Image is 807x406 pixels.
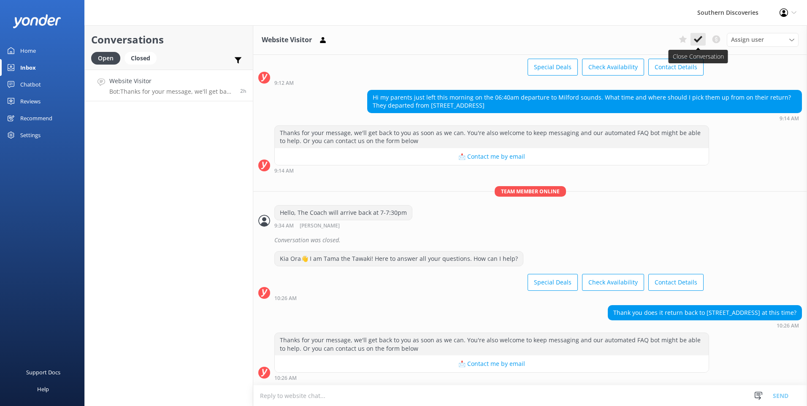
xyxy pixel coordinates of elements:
[109,88,234,95] p: Bot: Thanks for your message, we'll get back to you as soon as we can. You're also welcome to kee...
[275,206,412,220] div: Hello, The Coach will arrive back at 7-7:30pm
[91,32,246,48] h2: Conversations
[780,116,799,121] strong: 9:14 AM
[274,376,297,381] strong: 10:26 AM
[777,323,799,328] strong: 10:26 AM
[300,223,340,229] span: [PERSON_NAME]
[274,233,802,247] div: Conversation was closed.
[262,35,312,46] h3: Website Visitor
[20,42,36,59] div: Home
[275,252,523,266] div: Kia Ora👋 I am Tama the Tawaki! Here to answer all your questions. How can I help?
[275,126,709,148] div: Thanks for your message, we'll get back to you as soon as we can. You're also welcome to keep mes...
[275,355,709,372] button: 📩 Contact me by email
[258,233,802,247] div: 2025-10-03T20:35:00.689
[20,76,41,93] div: Chatbot
[37,381,49,398] div: Help
[275,148,709,165] button: 📩 Contact me by email
[727,33,799,46] div: Assign User
[582,59,644,76] button: Check Availability
[274,223,294,229] strong: 9:34 AM
[648,59,704,76] button: Contact Details
[731,35,764,44] span: Assign user
[26,364,60,381] div: Support Docs
[528,274,578,291] button: Special Deals
[274,222,412,229] div: Oct 04 2025 09:34am (UTC +13:00) Pacific/Auckland
[20,59,36,76] div: Inbox
[274,81,294,86] strong: 9:12 AM
[274,168,294,173] strong: 9:14 AM
[91,52,120,65] div: Open
[85,70,253,101] a: Website VisitorBot:Thanks for your message, we'll get back to you as soon as we can. You're also ...
[20,93,41,110] div: Reviews
[275,333,709,355] div: Thanks for your message, we'll get back to you as soon as we can. You're also welcome to keep mes...
[608,322,802,328] div: Oct 04 2025 10:26am (UTC +13:00) Pacific/Auckland
[274,168,709,173] div: Oct 04 2025 09:14am (UTC +13:00) Pacific/Auckland
[240,87,246,95] span: Oct 04 2025 10:26am (UTC +13:00) Pacific/Auckland
[20,127,41,143] div: Settings
[274,80,704,86] div: Oct 04 2025 09:12am (UTC +13:00) Pacific/Auckland
[495,186,566,197] span: Team member online
[274,295,704,301] div: Oct 04 2025 10:26am (UTC +13:00) Pacific/Auckland
[367,115,802,121] div: Oct 04 2025 09:14am (UTC +13:00) Pacific/Auckland
[125,52,157,65] div: Closed
[20,110,52,127] div: Recommend
[274,375,709,381] div: Oct 04 2025 10:26am (UTC +13:00) Pacific/Auckland
[91,53,125,62] a: Open
[648,274,704,291] button: Contact Details
[13,14,61,28] img: yonder-white-logo.png
[528,59,578,76] button: Special Deals
[368,90,802,113] div: Hi my parents just left this morning on the 06:40am departure to Milford sounds. What time and wh...
[608,306,802,320] div: Thank you does it return back to [STREET_ADDRESS] at this time?
[125,53,161,62] a: Closed
[109,76,234,86] h4: Website Visitor
[582,274,644,291] button: Check Availability
[274,296,297,301] strong: 10:26 AM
